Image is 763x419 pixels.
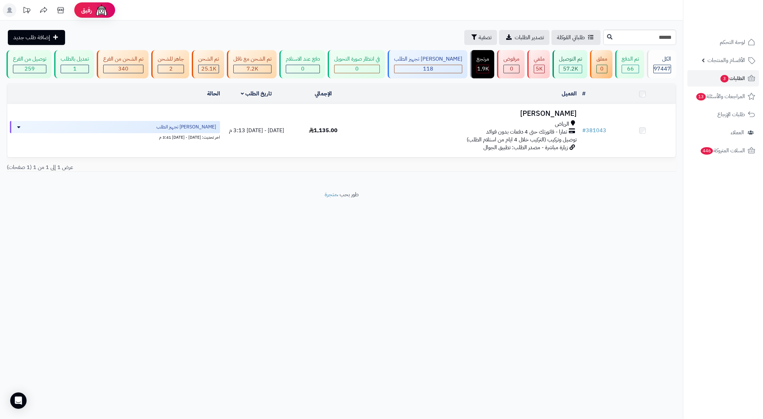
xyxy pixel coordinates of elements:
a: السلات المتروكة446 [687,142,759,159]
div: 2 [158,65,184,73]
a: تم التوصيل 57.2K [551,50,589,78]
span: لوحة التحكم [720,37,745,47]
span: العملاء [731,128,744,137]
span: 0 [355,65,359,73]
span: 5K [536,65,543,73]
a: العملاء [687,124,759,141]
a: الإجمالي [315,90,332,98]
a: المراجعات والأسئلة13 [687,88,759,105]
div: الكل [653,55,671,63]
span: 259 [25,65,35,73]
span: تصفية [479,33,492,42]
div: تم التوصيل [559,55,582,63]
div: 7222 [234,65,271,73]
span: 0 [301,65,305,73]
span: تصدير الطلبات [515,33,544,42]
div: 0 [286,65,320,73]
span: # [582,126,586,135]
img: logo-2.png [717,19,757,33]
a: مرتجع 1.9K [469,50,496,78]
span: 25.1K [201,65,216,73]
a: الطلبات3 [687,70,759,87]
div: ملغي [534,55,545,63]
a: توصيل من الفرع 259 [5,50,53,78]
span: زيارة مباشرة - مصدر الطلب: تطبيق الجوال [483,143,568,152]
span: رفيق [81,6,92,14]
div: [PERSON_NAME] تجهيز الطلب [394,55,462,63]
a: طلبات الإرجاع [687,106,759,123]
a: الكل97447 [645,50,678,78]
span: 340 [118,65,128,73]
a: # [582,90,586,98]
span: 0 [510,65,513,73]
span: 7.2K [247,65,258,73]
a: تم الشحن من الفرع 340 [95,50,150,78]
div: تم الشحن مع ناقل [233,55,271,63]
a: تم الشحن مع ناقل 7.2K [225,50,278,78]
div: 0 [334,65,379,73]
span: الطلبات [720,74,745,83]
div: تم الشحن من الفرع [103,55,143,63]
a: لوحة التحكم [687,34,759,50]
div: في انتظار صورة التحويل [334,55,380,63]
a: إضافة طلب جديد [8,30,65,45]
div: تم الشحن [198,55,219,63]
div: عرض 1 إلى 1 من 1 (1 صفحات) [2,164,342,171]
a: #381043 [582,126,606,135]
div: تعديل بالطلب [61,55,89,63]
div: 1856 [477,65,489,73]
a: مرفوض 0 [496,50,526,78]
span: [DATE] - [DATE] 3:13 م [229,126,284,135]
button: تصفية [464,30,497,45]
div: مرفوض [503,55,519,63]
div: مرتجع [477,55,489,63]
div: 0 [597,65,607,73]
span: طلباتي المُوكلة [557,33,585,42]
span: 446 [701,147,713,155]
span: 118 [423,65,433,73]
a: تم الشحن 25.1K [190,50,225,78]
div: 118 [394,65,462,73]
a: طلباتي المُوكلة [551,30,601,45]
span: توصيل وتركيب (التركيب خلال 4 ايام من استلام الطلب) [467,136,577,144]
span: 2 [169,65,173,73]
a: ملغي 5K [526,50,551,78]
div: اخر تحديث: [DATE] - [DATE] 3:41 م [10,133,220,140]
div: 5010 [534,65,544,73]
a: تحديثات المنصة [18,3,35,19]
span: 97447 [654,65,671,73]
div: 340 [104,65,143,73]
span: المراجعات والأسئلة [696,92,745,101]
span: الرياض [555,120,569,128]
span: [PERSON_NAME] تجهيز الطلب [156,124,216,130]
a: تاريخ الطلب [241,90,272,98]
span: 1,135.00 [309,126,338,135]
a: معلق 0 [589,50,614,78]
a: تم الدفع 66 [614,50,645,78]
span: 66 [627,65,634,73]
div: معلق [596,55,607,63]
div: 57209 [559,65,582,73]
a: في انتظار صورة التحويل 0 [326,50,386,78]
a: تصدير الطلبات [499,30,549,45]
div: 259 [13,65,46,73]
div: توصيل من الفرع [13,55,46,63]
div: 0 [504,65,519,73]
span: 57.2K [563,65,578,73]
div: 1 [61,65,89,73]
div: تم الدفع [622,55,639,63]
a: [PERSON_NAME] تجهيز الطلب 118 [386,50,469,78]
div: 66 [622,65,639,73]
h3: [PERSON_NAME] [359,110,577,118]
span: إضافة طلب جديد [13,33,50,42]
a: الحالة [207,90,220,98]
a: متجرة [325,190,337,199]
span: طلبات الإرجاع [717,110,745,119]
span: الأقسام والمنتجات [707,56,745,65]
div: دفع عند الاستلام [286,55,320,63]
a: تعديل بالطلب 1 [53,50,95,78]
img: ai-face.png [95,3,108,17]
span: السلات المتروكة [700,146,745,155]
a: دفع عند الاستلام 0 [278,50,326,78]
div: 25081 [199,65,219,73]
